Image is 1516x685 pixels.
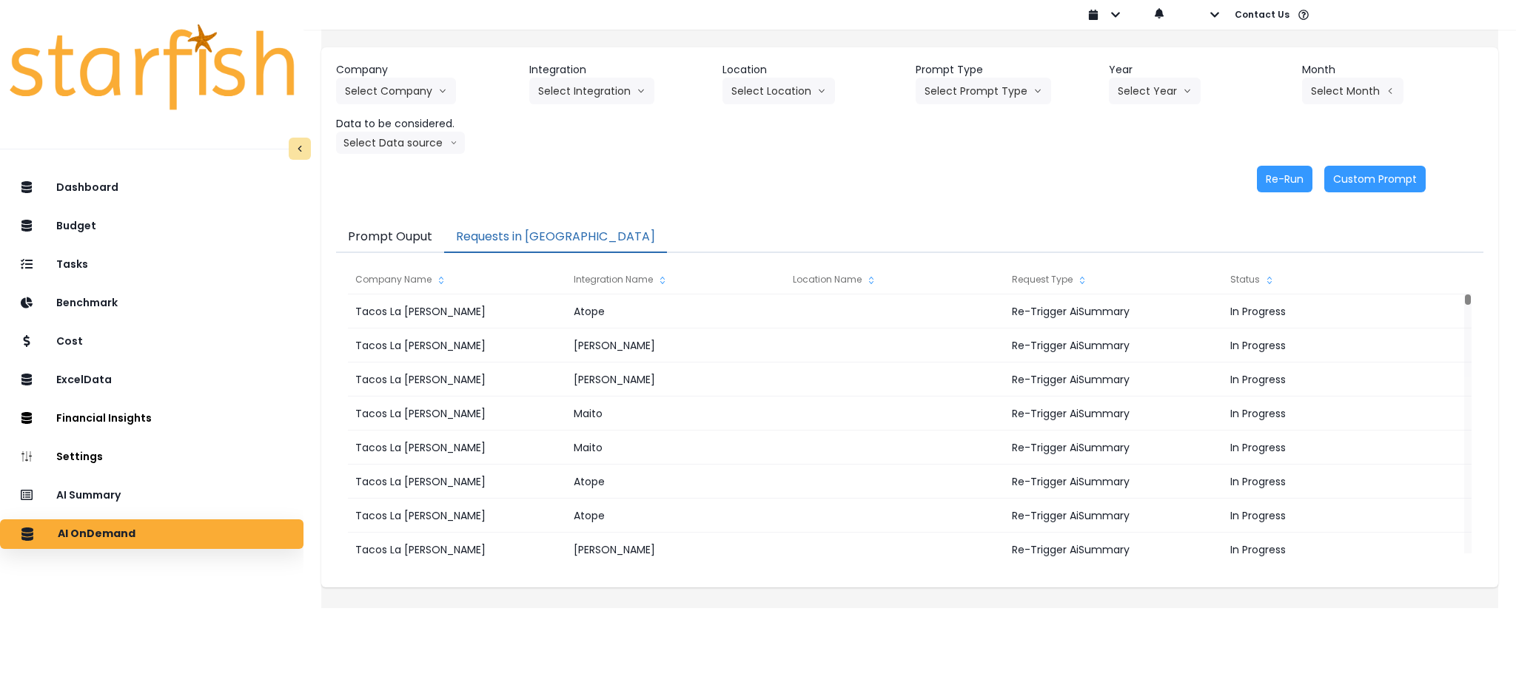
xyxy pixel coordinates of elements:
div: Company Name [348,265,566,294]
div: In Progress [1223,499,1441,533]
button: Select Yeararrow down line [1109,78,1201,104]
div: Atope [566,499,785,533]
p: AI OnDemand [58,527,135,541]
svg: sort [1264,274,1275,286]
div: Re-Trigger AiSummary [1004,397,1223,431]
button: Select Montharrow left line [1302,78,1403,104]
div: Atope [566,294,785,328]
svg: arrow down line [817,84,826,98]
button: Select Locationarrow down line [722,78,835,104]
div: Tacos La [PERSON_NAME] [348,499,566,533]
p: Cost [56,335,83,348]
p: Benchmark [56,297,118,309]
button: Requests in [GEOGRAPHIC_DATA] [444,222,667,253]
div: In Progress [1223,328,1441,362]
div: Re-Trigger AiSummary [1004,465,1223,499]
div: [PERSON_NAME] [566,328,785,362]
div: Tacos La [PERSON_NAME] [348,328,566,362]
div: Re-Trigger AiSummary [1004,328,1223,362]
div: In Progress [1223,397,1441,431]
div: Request Type [1004,265,1223,294]
header: Integration [529,62,711,78]
div: Location Name [785,265,1004,294]
div: Tacos La [PERSON_NAME] [348,465,566,499]
header: Company [336,62,517,78]
button: Select Companyarrow down line [336,78,456,104]
header: Year [1109,62,1290,78]
div: Maito [566,431,785,465]
div: [PERSON_NAME] [566,362,785,397]
svg: sort [657,274,668,286]
button: Custom Prompt [1324,166,1426,192]
p: ExcelData [56,374,112,386]
button: Select Data sourcearrow down line [336,132,465,154]
div: Re-Trigger AiSummary [1004,431,1223,465]
p: AI Summary [56,489,121,502]
div: In Progress [1223,465,1441,499]
div: Tacos La [PERSON_NAME] [348,362,566,397]
div: Status [1223,265,1441,294]
div: Maito [566,397,785,431]
div: Re-Trigger AiSummary [1004,499,1223,533]
svg: arrow down line [1033,84,1042,98]
button: Select Prompt Typearrow down line [916,78,1051,104]
div: [PERSON_NAME] [566,533,785,567]
div: Tacos La [PERSON_NAME] [348,431,566,465]
button: Re-Run [1257,166,1312,192]
header: Month [1302,62,1483,78]
header: Prompt Type [916,62,1097,78]
svg: arrow down line [637,84,645,98]
button: Select Integrationarrow down line [529,78,654,104]
header: Data to be considered. [336,116,517,132]
div: In Progress [1223,431,1441,465]
div: In Progress [1223,294,1441,328]
svg: sort [1076,274,1088,286]
div: Integration Name [566,265,785,294]
div: Tacos La [PERSON_NAME] [348,397,566,431]
div: In Progress [1223,362,1441,397]
div: Re-Trigger AiSummary [1004,533,1223,567]
div: Re-Trigger AiSummary [1004,294,1223,328]
header: Location [722,62,904,78]
div: In Progress [1223,533,1441,567]
svg: arrow down line [450,135,457,150]
button: Prompt Ouput [336,222,444,253]
svg: arrow down line [438,84,447,98]
p: Tasks [56,258,88,271]
p: Dashboard [56,181,118,194]
svg: sort [435,274,447,286]
div: Re-Trigger AiSummary [1004,362,1223,397]
div: Tacos La [PERSON_NAME] [348,294,566,328]
svg: arrow left line [1386,84,1395,98]
div: Atope [566,465,785,499]
div: Tacos La [PERSON_NAME] [348,533,566,567]
svg: sort [865,274,877,286]
svg: arrow down line [1183,84,1192,98]
p: Budget [56,220,96,232]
